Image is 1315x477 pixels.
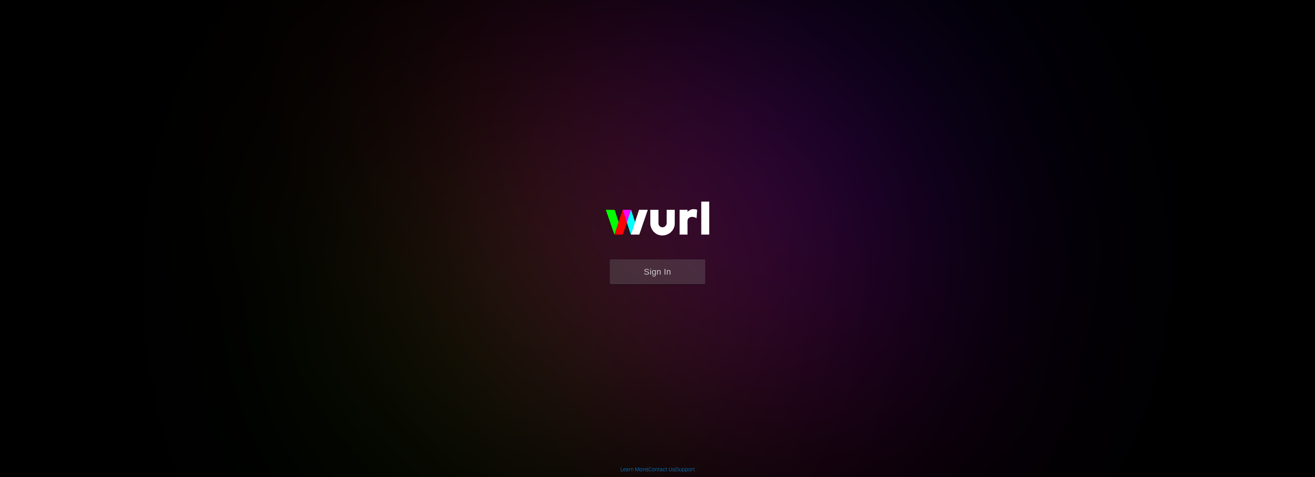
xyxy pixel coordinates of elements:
a: Learn More [620,466,647,472]
img: wurl-logo-on-black-223613ac3d8ba8fe6dc639794a292ebdb59501304c7dfd60c99c58986ef67473.svg [581,185,734,259]
a: Support [676,466,695,472]
button: Sign In [610,259,705,284]
a: Contact Us [648,466,675,472]
div: | | [620,466,695,473]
